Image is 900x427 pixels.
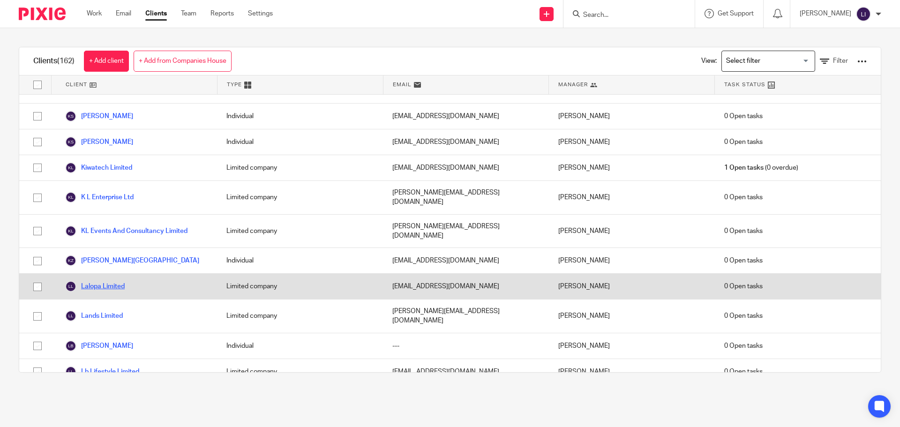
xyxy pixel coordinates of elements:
[549,155,715,180] div: [PERSON_NAME]
[383,274,549,299] div: [EMAIL_ADDRESS][DOMAIN_NAME]
[724,226,763,236] span: 0 Open tasks
[549,215,715,248] div: [PERSON_NAME]
[383,333,549,359] div: ---
[65,136,76,148] img: svg%3E
[549,274,715,299] div: [PERSON_NAME]
[800,9,851,18] p: [PERSON_NAME]
[383,155,549,180] div: [EMAIL_ADDRESS][DOMAIN_NAME]
[66,81,87,89] span: Client
[65,192,134,203] a: K L Enterprise Ltd
[724,367,763,376] span: 0 Open tasks
[383,129,549,155] div: [EMAIL_ADDRESS][DOMAIN_NAME]
[383,181,549,214] div: [PERSON_NAME][EMAIL_ADDRESS][DOMAIN_NAME]
[217,155,383,180] div: Limited company
[393,81,412,89] span: Email
[65,225,187,237] a: KL Events And Consultancy Limited
[145,9,167,18] a: Clients
[558,81,588,89] span: Manager
[383,215,549,248] div: [PERSON_NAME][EMAIL_ADDRESS][DOMAIN_NAME]
[65,310,76,322] img: svg%3E
[383,300,549,333] div: [PERSON_NAME][EMAIL_ADDRESS][DOMAIN_NAME]
[65,225,76,237] img: svg%3E
[65,340,133,352] a: [PERSON_NAME]
[227,81,242,89] span: Type
[217,129,383,155] div: Individual
[33,56,75,66] h1: Clients
[724,163,798,172] span: (0 overdue)
[210,9,234,18] a: Reports
[65,366,139,377] a: Lb Lifestyle Limited
[217,104,383,129] div: Individual
[217,274,383,299] div: Limited company
[549,104,715,129] div: [PERSON_NAME]
[134,51,232,72] a: + Add from Companies House
[65,310,123,322] a: Lands Limited
[687,47,867,75] div: View:
[65,281,125,292] a: Lalopa Limited
[87,9,102,18] a: Work
[549,300,715,333] div: [PERSON_NAME]
[383,248,549,273] div: [EMAIL_ADDRESS][DOMAIN_NAME]
[217,359,383,384] div: Limited company
[217,215,383,248] div: Limited company
[84,51,129,72] a: + Add client
[65,111,133,122] a: [PERSON_NAME]
[65,366,76,377] img: svg%3E
[724,81,765,89] span: Task Status
[65,162,76,173] img: svg%3E
[856,7,871,22] img: svg%3E
[724,193,763,202] span: 0 Open tasks
[383,104,549,129] div: [EMAIL_ADDRESS][DOMAIN_NAME]
[724,256,763,265] span: 0 Open tasks
[724,311,763,321] span: 0 Open tasks
[724,341,763,351] span: 0 Open tasks
[724,163,764,172] span: 1 Open tasks
[549,129,715,155] div: [PERSON_NAME]
[181,9,196,18] a: Team
[65,340,76,352] img: svg%3E
[724,282,763,291] span: 0 Open tasks
[582,11,667,20] input: Search
[217,300,383,333] div: Limited company
[65,255,76,266] img: svg%3E
[57,57,75,65] span: (162)
[217,181,383,214] div: Limited company
[217,333,383,359] div: Individual
[724,112,763,121] span: 0 Open tasks
[65,192,76,203] img: svg%3E
[65,281,76,292] img: svg%3E
[65,162,132,173] a: Kiwatech Limited
[19,7,66,20] img: Pixie
[383,359,549,384] div: [EMAIL_ADDRESS][DOMAIN_NAME]
[833,58,848,64] span: Filter
[65,255,199,266] a: [PERSON_NAME][GEOGRAPHIC_DATA]
[724,137,763,147] span: 0 Open tasks
[549,181,715,214] div: [PERSON_NAME]
[718,10,754,17] span: Get Support
[721,51,815,72] div: Search for option
[65,111,76,122] img: svg%3E
[65,136,133,148] a: [PERSON_NAME]
[549,359,715,384] div: [PERSON_NAME]
[549,333,715,359] div: [PERSON_NAME]
[217,248,383,273] div: Individual
[248,9,273,18] a: Settings
[549,248,715,273] div: [PERSON_NAME]
[29,76,46,94] input: Select all
[116,9,131,18] a: Email
[723,53,810,69] input: Search for option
